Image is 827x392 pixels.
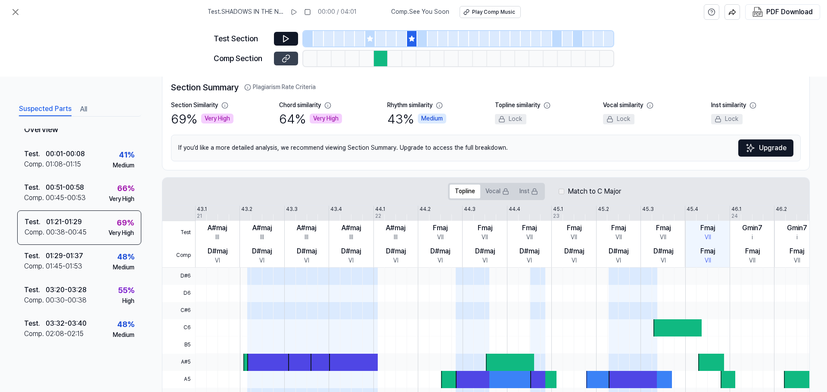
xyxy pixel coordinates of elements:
[603,101,643,110] div: Vocal similarity
[567,223,581,233] div: Fmaj
[705,233,711,242] div: VII
[616,233,622,242] div: VII
[482,233,488,242] div: VII
[603,114,634,124] div: Lock
[119,149,134,161] div: 41 %
[527,256,532,265] div: VI
[318,8,357,16] div: 00:00 / 04:01
[260,233,264,242] div: III
[46,227,87,238] div: 00:38 - 00:45
[482,256,488,265] div: VI
[375,213,381,220] div: 22
[162,336,195,354] span: B5
[386,223,405,233] div: A#maj
[700,223,715,233] div: Fmaj
[519,246,539,256] div: D#maj
[25,227,46,238] div: Comp .
[348,256,354,265] div: VI
[162,302,195,319] span: C#6
[609,246,628,256] div: D#maj
[475,246,495,256] div: D#maj
[433,223,448,233] div: Fmaj
[450,185,480,198] button: Topline
[171,101,218,110] div: Section Similarity
[244,83,316,92] button: Plagiarism Rate Criteria
[46,329,84,339] div: 02:08 - 02:15
[113,161,134,170] div: Medium
[117,217,134,229] div: 69 %
[122,297,134,306] div: High
[526,233,533,242] div: VII
[259,256,264,265] div: VI
[109,195,134,204] div: Very High
[113,331,134,340] div: Medium
[24,329,46,339] div: Comp .
[787,223,807,233] div: Gmin7
[420,206,431,213] div: 44.2
[661,256,666,265] div: VI
[687,206,698,213] div: 45.4
[117,251,134,263] div: 48 %
[700,246,715,256] div: Fmaj
[349,233,353,242] div: III
[437,233,444,242] div: VII
[46,295,87,306] div: 00:30 - 00:38
[171,80,801,94] h2: Section Summary
[731,213,738,220] div: 24
[215,256,220,265] div: VI
[387,110,446,128] div: 43 %
[711,101,746,110] div: Inst similarity
[162,244,195,267] span: Comp
[394,233,398,242] div: III
[464,206,476,213] div: 44.3
[241,206,252,213] div: 43.2
[24,285,46,295] div: Test .
[17,117,141,143] div: Overview
[46,193,86,203] div: 00:45 - 00:53
[24,182,46,193] div: Test .
[215,233,219,242] div: III
[642,206,654,213] div: 45.3
[46,149,85,159] div: 00:01 - 00:08
[208,8,283,16] span: Test . SHADOWS IN THE NIGHT SONG
[598,206,609,213] div: 45.2
[766,6,813,18] div: PDF Download
[553,213,560,220] div: 23
[794,256,800,265] div: VII
[208,246,227,256] div: D#maj
[478,223,492,233] div: Fmaj
[705,256,711,265] div: VII
[162,354,195,371] span: A#5
[480,185,514,198] button: Vocal
[46,261,82,272] div: 01:45 - 01:53
[790,246,804,256] div: Fmaj
[197,206,207,213] div: 43.1
[297,246,317,256] div: D#maj
[297,223,316,233] div: A#maj
[24,261,46,272] div: Comp .
[749,256,755,265] div: VII
[728,8,736,16] img: share
[472,9,515,16] div: Play Comp Music
[118,284,134,297] div: 55 %
[214,52,269,65] div: Comp Section
[25,217,46,227] div: Test .
[171,135,801,161] div: If you’d like a more detailed analysis, we recommend viewing Section Summary. Upgrade to access t...
[438,256,443,265] div: VI
[460,6,521,18] button: Play Comp Music
[310,114,342,124] div: Very High
[46,217,82,227] div: 01:21 - 01:29
[24,159,46,170] div: Comp .
[375,206,385,213] div: 44.1
[24,318,46,329] div: Test .
[731,206,741,213] div: 46.1
[208,223,227,233] div: A#maj
[46,285,87,295] div: 03:20 - 03:28
[745,143,755,153] img: Sparkles
[616,256,621,265] div: VI
[214,33,269,45] div: Test Section
[279,101,321,110] div: Chord similarity
[495,101,540,110] div: Topline similarity
[656,223,671,233] div: Fmaj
